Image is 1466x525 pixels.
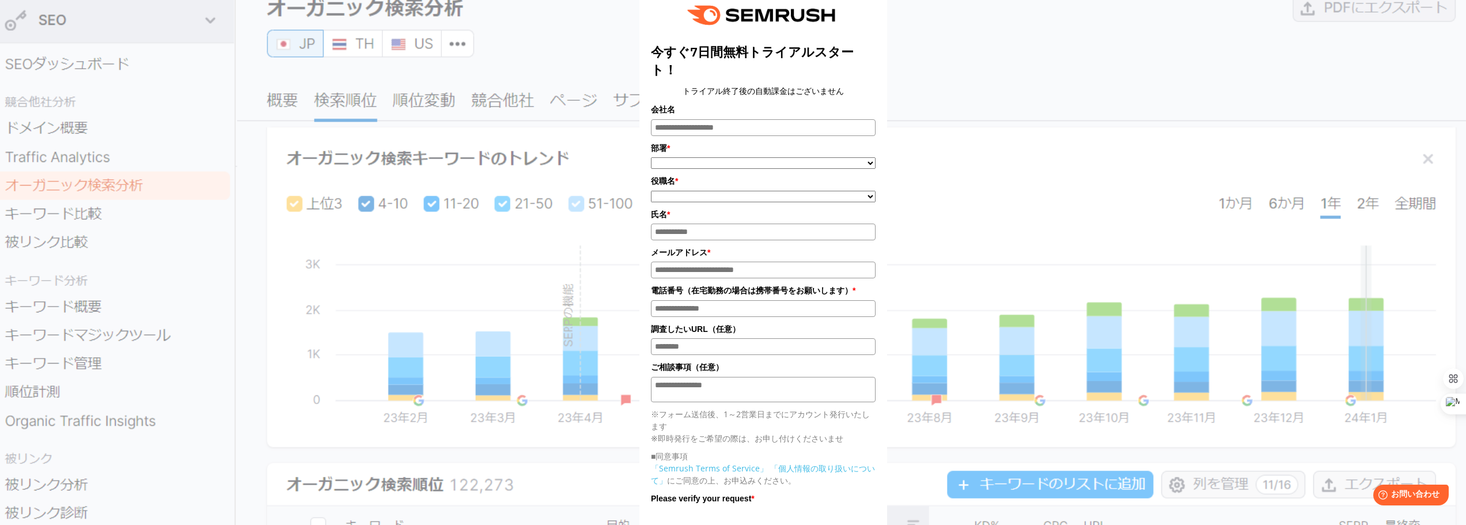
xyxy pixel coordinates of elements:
[651,361,876,373] label: ご相談事項（任意）
[1363,480,1453,512] iframe: Help widget launcher
[651,43,876,79] title: 今すぐ7日間無料トライアルスタート！
[651,463,875,486] a: 「個人情報の取り扱いについて」
[651,142,876,154] label: 部署
[651,492,876,505] label: Please verify your request
[651,450,876,462] p: ■同意事項
[651,323,876,335] label: 調査したいURL（任意）
[651,408,876,444] p: ※フォーム送信後、1～2営業日までにアカウント発行いたします ※即時発行をご希望の際は、お申し付けくださいませ
[651,246,876,259] label: メールアドレス
[651,462,876,486] p: にご同意の上、お申込みください。
[651,103,876,116] label: 会社名
[651,208,876,221] label: 氏名
[651,284,876,297] label: 電話番号（在宅勤務の場合は携帯番号をお願いします）
[651,463,768,474] a: 「Semrush Terms of Service」
[651,85,876,97] center: トライアル終了後の自動課金はございません
[651,175,876,187] label: 役職名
